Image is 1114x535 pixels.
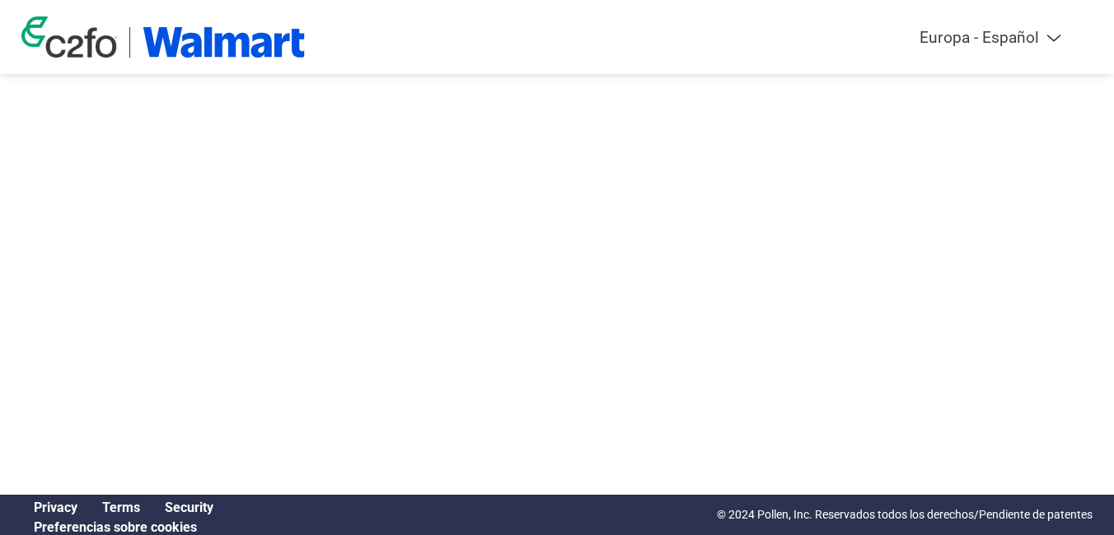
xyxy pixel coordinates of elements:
img: c2fo logo [21,16,117,58]
a: Terms [102,500,140,515]
a: Privacy [34,500,77,515]
a: Cookie Preferences, opens a dedicated popup modal window [34,519,197,535]
a: Security [165,500,213,515]
div: Open Cookie Preferences Modal [21,519,226,535]
img: Walmart [143,27,305,58]
p: © 2024 Pollen, Inc. Reservados todos los derechos/Pendiente de patentes [717,506,1093,523]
